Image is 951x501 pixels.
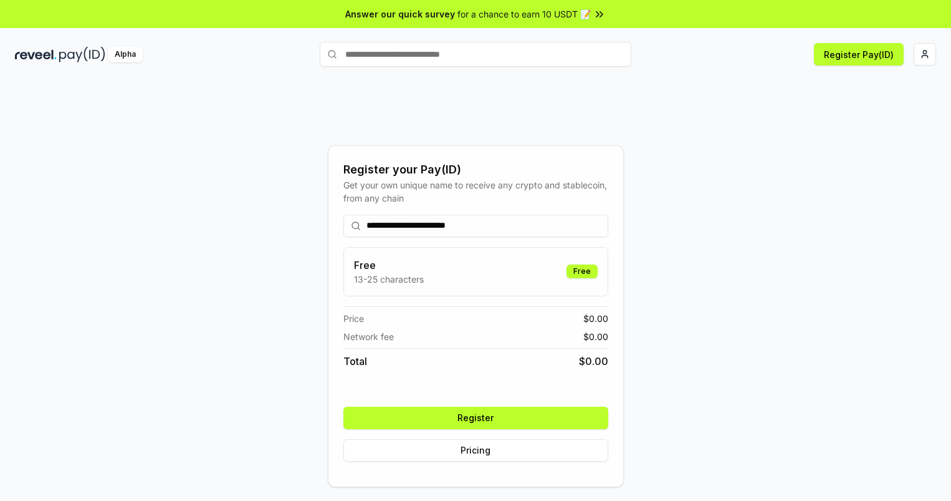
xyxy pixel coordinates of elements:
[354,258,424,273] h3: Free
[566,265,598,278] div: Free
[343,178,608,205] div: Get your own unique name to receive any crypto and stablecoin, from any chain
[457,7,591,21] span: for a chance to earn 10 USDT 📝
[814,43,904,66] button: Register Pay(ID)
[345,7,455,21] span: Answer our quick survey
[108,47,143,62] div: Alpha
[583,312,608,325] span: $ 0.00
[343,330,394,343] span: Network fee
[343,439,608,462] button: Pricing
[343,407,608,429] button: Register
[343,312,364,325] span: Price
[343,354,367,369] span: Total
[59,47,105,62] img: pay_id
[583,330,608,343] span: $ 0.00
[579,354,608,369] span: $ 0.00
[15,47,57,62] img: reveel_dark
[343,161,608,178] div: Register your Pay(ID)
[354,273,424,286] p: 13-25 characters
